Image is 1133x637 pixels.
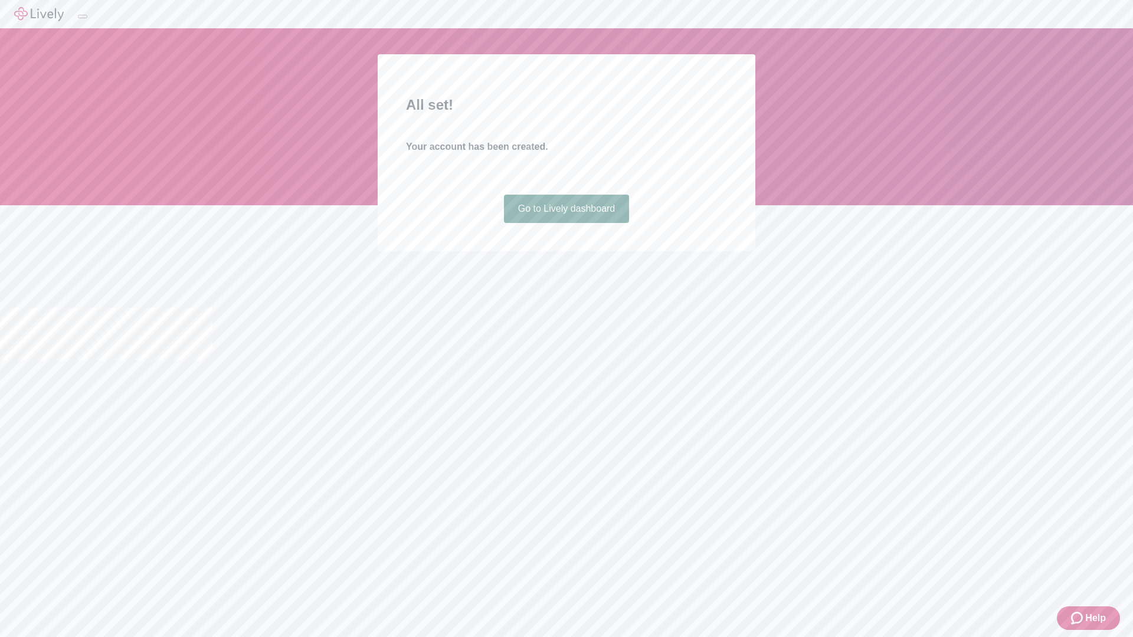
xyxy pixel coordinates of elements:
[78,15,87,18] button: Log out
[406,140,727,154] h4: Your account has been created.
[406,94,727,116] h2: All set!
[1085,611,1106,625] span: Help
[14,7,64,21] img: Lively
[1057,606,1120,630] button: Zendesk support iconHelp
[1071,611,1085,625] svg: Zendesk support icon
[504,195,630,223] a: Go to Lively dashboard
